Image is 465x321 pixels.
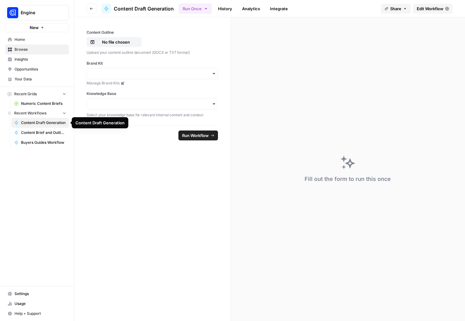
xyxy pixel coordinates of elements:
span: Numeric Content Briefs [21,101,66,106]
span: Edit Workflow [417,6,443,12]
span: Opportunities [15,66,66,72]
a: Opportunities [5,64,69,74]
a: History [214,4,236,14]
span: Usage [15,301,66,306]
button: New [5,23,69,32]
button: Recent Grids [5,89,69,99]
span: Home [15,37,66,42]
div: Fill out the form to run this once [305,175,391,183]
a: Buyers Guides Workflow [11,138,69,148]
span: Content Brief and Outline v3 [21,130,66,135]
a: Settings [5,289,69,299]
a: Content Draft Generation [101,4,174,14]
span: Share [390,6,401,12]
p: No file chosen [96,39,136,45]
label: Content Outline [87,30,218,35]
a: Content Brief and Outline v3 [11,128,69,138]
a: Insights [5,54,69,64]
span: Buyers Guides Workflow [21,140,66,145]
span: Content Draft Generation [114,5,174,12]
label: Knowledge Base [87,91,218,96]
a: Browse [5,45,69,54]
button: Run Workflow [178,131,218,140]
p: Select your knowledge base for relevant internal content and context [87,112,218,118]
a: Integrate [266,4,292,14]
span: Run Workflow [182,132,209,139]
button: Workspace: Engine [5,5,69,20]
span: Recent Grids [14,91,37,97]
span: Help + Support [15,311,66,316]
span: Insights [15,57,66,62]
span: Settings [15,291,66,297]
button: Share [381,4,411,14]
span: Recent Workflows [14,110,46,116]
span: Content Draft Generation [21,120,66,126]
p: Upload your content outline document (DOCX or TXT format) [87,49,218,56]
span: New [30,24,39,31]
a: Your Data [5,74,69,84]
a: Manage Brand Kits [87,80,218,86]
label: Brand Kit [87,61,218,66]
button: Recent Workflows [5,109,69,118]
a: Edit Workflow [413,4,453,14]
a: Home [5,35,69,45]
span: Your Data [15,76,66,82]
a: Numeric Content Briefs [11,99,69,109]
img: Engine Logo [7,7,18,18]
button: No file chosen [87,37,142,47]
span: Engine [21,10,58,16]
button: Run Once [179,3,212,14]
span: Browse [15,47,66,52]
button: Help + Support [5,309,69,319]
a: Content Draft Generation [11,118,69,128]
a: Analytics [238,4,264,14]
a: Usage [5,299,69,309]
